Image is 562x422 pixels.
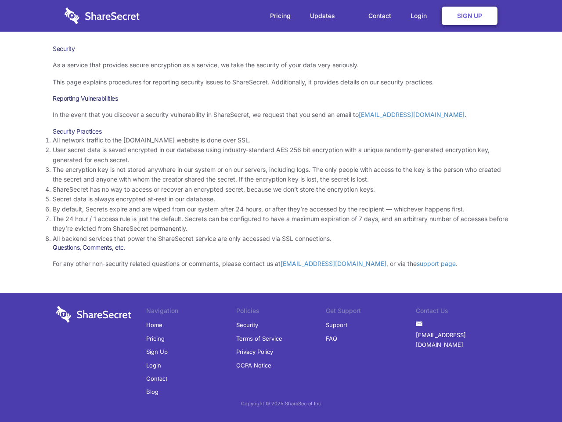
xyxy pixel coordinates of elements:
[53,214,509,234] li: The 24 hour / 1 access rule is just the default. Secrets can be configured to have a maximum expi...
[281,260,386,267] a: [EMAIL_ADDRESS][DOMAIN_NAME]
[146,372,167,385] a: Contact
[359,111,465,118] a: [EMAIL_ADDRESS][DOMAIN_NAME]
[326,306,416,318] li: Get Support
[146,359,161,372] a: Login
[53,110,509,120] p: In the event that you discover a security vulnerability in ShareSecret, we request that you send ...
[56,306,131,323] img: logo-wordmark-white-trans-d4663122ce5f474addd5e946df7df03e33cb6a1c49d2221995e7729f52c070b2.svg
[53,45,509,53] h1: Security
[416,328,506,352] a: [EMAIL_ADDRESS][DOMAIN_NAME]
[53,145,509,165] li: User secret data is saved encrypted in our database using industry-standard AES 256 bit encryptio...
[146,306,236,318] li: Navigation
[236,306,326,318] li: Policies
[261,2,299,29] a: Pricing
[65,7,140,24] img: logo-wordmark-white-trans-d4663122ce5f474addd5e946df7df03e33cb6a1c49d2221995e7729f52c070b2.svg
[442,7,497,25] a: Sign Up
[53,185,509,194] li: ShareSecret has no way to access or recover an encrypted secret, because we don’t store the encry...
[326,318,347,331] a: Support
[236,359,271,372] a: CCPA Notice
[53,234,509,244] li: All backend services that power the ShareSecret service are only accessed via SSL connections.
[53,95,509,102] h3: Reporting Vulnerabilities
[146,345,168,358] a: Sign Up
[416,306,506,318] li: Contact Us
[53,77,509,87] p: This page explains procedures for reporting security issues to ShareSecret. Additionally, it prov...
[236,332,282,345] a: Terms of Service
[146,318,162,331] a: Home
[360,2,400,29] a: Contact
[53,259,509,269] p: For any other non-security related questions or comments, please contact us at , or via the .
[236,318,258,331] a: Security
[146,332,165,345] a: Pricing
[326,332,337,345] a: FAQ
[53,244,509,251] h3: Questions, Comments, etc.
[53,194,509,204] li: Secret data is always encrypted at-rest in our database.
[402,2,440,29] a: Login
[53,127,509,135] h3: Security Practices
[53,204,509,214] li: By default, Secrets expire and are wiped from our system after 24 hours, or after they’re accesse...
[146,385,159,398] a: Blog
[53,60,509,70] p: As a service that provides secure encryption as a service, we take the security of your data very...
[236,345,273,358] a: Privacy Policy
[417,260,456,267] a: support page
[53,135,509,145] li: All network traffic to the [DOMAIN_NAME] website is done over SSL.
[53,165,509,185] li: The encryption key is not stored anywhere in our system or on our servers, including logs. The on...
